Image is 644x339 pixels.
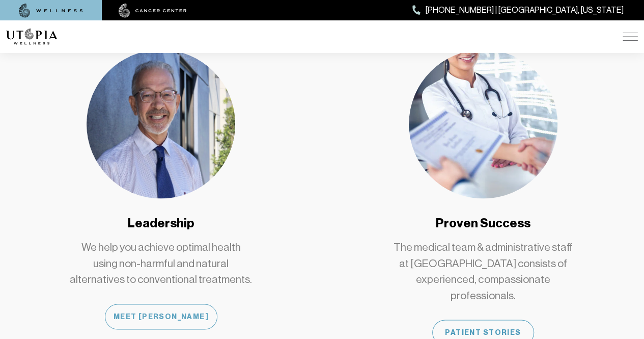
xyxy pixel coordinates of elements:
img: Proven Success [409,49,557,198]
img: icon-hamburger [623,33,638,41]
span: [PHONE_NUMBER] | [GEOGRAPHIC_DATA], [US_STATE] [426,4,624,17]
a: LeadershipWe help you achieve optimal health using non-harmful and natural alternatives to conven... [6,49,316,329]
img: logo [6,29,57,45]
h4: Leadership [128,215,194,231]
p: We help you achieve optimal health using non-harmful and natural alternatives to conventional tre... [69,239,253,288]
h4: Proven Success [436,215,530,231]
img: wellness [19,4,83,18]
p: The medical team & administrative staff at [GEOGRAPHIC_DATA] consists of experienced, compassiona... [391,239,575,303]
img: Leadership [87,49,235,198]
div: Meet [PERSON_NAME] [105,304,217,329]
img: cancer center [119,4,187,18]
a: [PHONE_NUMBER] | [GEOGRAPHIC_DATA], [US_STATE] [412,4,624,17]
